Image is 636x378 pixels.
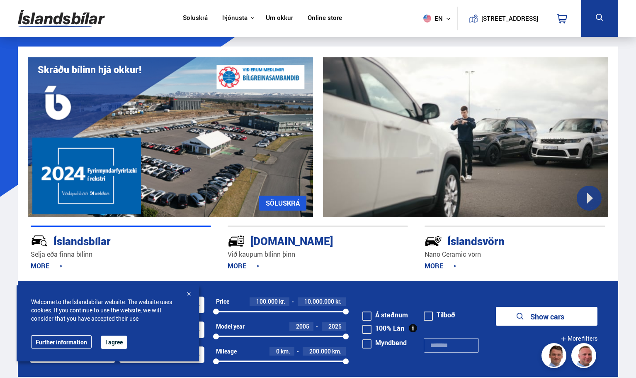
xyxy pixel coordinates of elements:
[362,312,408,318] label: Á staðnum
[228,261,260,270] a: MORE
[573,344,597,369] img: siFngHWaQ9KaOqBr.png
[425,232,442,250] img: -Svtn6bYgwAsiwNX.svg
[296,322,309,330] span: 2005
[101,336,127,349] button: I agree
[561,329,597,348] button: More filters
[362,325,404,331] label: 100% Lán
[425,233,575,248] div: Íslandsvörn
[222,14,248,22] button: Þjónusta
[335,298,342,305] span: kr.
[543,344,568,369] img: FbJEzSuNWCJXmdc-.webp
[31,232,48,250] img: JRvxyua_JYH6wB4c.svg
[31,250,211,259] p: Selja eða finna bílinn
[308,14,342,23] a: Online store
[266,14,293,23] a: Um okkur
[423,15,431,22] img: svg+xml;base64,PHN2ZyB4bWxucz0iaHR0cDovL3d3dy53My5vcmcvMjAwMC9zdmciIHdpZHRoPSI1MTIiIGhlaWdodD0iNT...
[31,335,92,349] a: Further information
[484,15,535,22] button: [STREET_ADDRESS]
[31,233,182,248] div: Íslandsbílar
[216,348,237,355] div: Mileage
[216,298,229,305] div: Price
[31,261,63,270] a: MORE
[28,57,313,217] img: eKx6w-_Home_640_.png
[259,196,306,211] a: SÖLUSKRÁ
[276,347,279,355] span: 0
[228,250,408,259] p: Við kaupum bílinn þinn
[362,339,407,346] label: Myndband
[216,323,245,330] div: Model year
[420,15,441,22] span: en
[38,64,141,75] h1: Skráðu bílinn hjá okkur!
[496,307,597,326] button: Show cars
[332,348,342,355] span: km.
[18,5,105,32] img: G0Ugv5HjCgRt.svg
[228,232,245,250] img: tr5P-W3DuiFaO7aO.svg
[425,261,456,270] a: MORE
[256,297,278,305] span: 100.000
[420,6,457,31] button: en
[228,233,379,248] div: [DOMAIN_NAME]
[328,322,342,330] span: 2025
[425,250,605,259] p: Nano Ceramic vörn
[304,297,334,305] span: 10.000.000
[279,298,285,305] span: kr.
[31,298,184,323] span: Welcome to the Íslandsbílar website. The website uses cookies. If you continue to use the website...
[183,14,208,23] a: Söluskrá
[281,348,290,355] span: km.
[462,7,543,30] a: [STREET_ADDRESS]
[424,312,455,318] label: Tilboð
[7,3,32,28] button: Open LiveChat chat widget
[309,347,331,355] span: 200.000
